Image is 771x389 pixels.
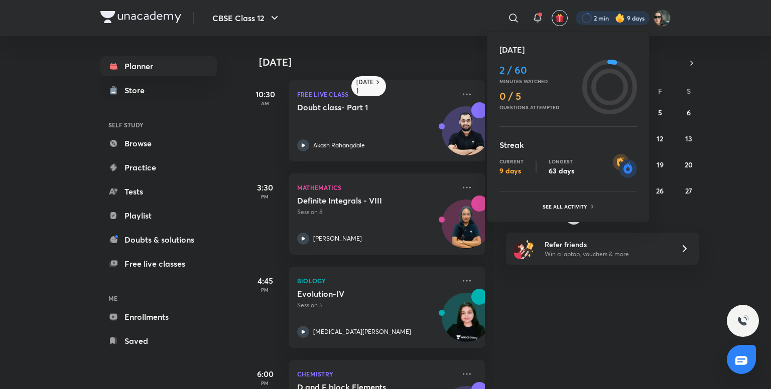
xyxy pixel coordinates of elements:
[499,104,578,110] p: Questions attempted
[499,158,524,164] p: Current
[549,166,574,175] p: 63 days
[499,90,578,102] h4: 0 / 5
[499,44,637,56] h5: [DATE]
[499,166,524,175] p: 9 days
[549,158,574,164] p: Longest
[499,139,637,151] h5: Streak
[499,64,578,76] h4: 2 / 60
[499,78,578,84] p: Minutes watched
[543,204,589,210] p: See all activity
[613,154,637,178] img: streak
